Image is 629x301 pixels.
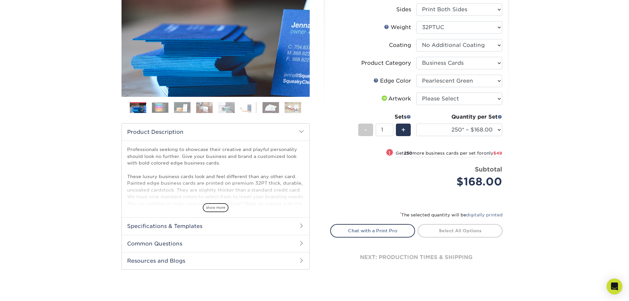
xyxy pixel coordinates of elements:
[389,41,411,49] div: Coating
[122,217,309,235] h2: Specifications & Templates
[475,166,502,173] strong: Subtotal
[418,224,503,237] a: Select All Options
[122,252,309,269] h2: Resources and Blogs
[389,149,390,156] span: !
[607,279,622,294] div: Open Intercom Messenger
[358,113,411,121] div: Sets
[401,125,405,135] span: +
[484,151,502,156] span: only
[404,151,412,156] strong: 250
[373,77,411,85] div: Edge Color
[203,203,228,212] span: show more
[330,224,415,237] a: Chat with a Print Pro
[380,95,411,103] div: Artwork
[466,212,503,217] a: digitally printed
[240,102,257,113] img: Business Cards 06
[421,174,502,190] div: $168.00
[152,102,168,113] img: Business Cards 02
[127,146,304,274] p: Professionals seeking to showcase their creative and playful personality should look no further. ...
[174,102,191,113] img: Business Cards 03
[384,23,411,31] div: Weight
[122,235,309,252] h2: Common Questions
[218,102,235,113] img: Business Cards 05
[196,102,213,113] img: Business Cards 04
[396,151,502,157] small: Get more business cards per set for
[330,238,503,277] div: next: production times & shipping
[262,102,279,113] img: Business Cards 07
[400,212,503,217] small: The selected quantity will be
[416,113,502,121] div: Quantity per Set
[493,151,502,156] span: $49
[361,59,411,67] div: Product Category
[130,100,146,116] img: Business Cards 01
[285,102,301,113] img: Business Cards 08
[364,125,367,135] span: -
[396,6,411,14] div: Sides
[122,124,309,140] h2: Product Description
